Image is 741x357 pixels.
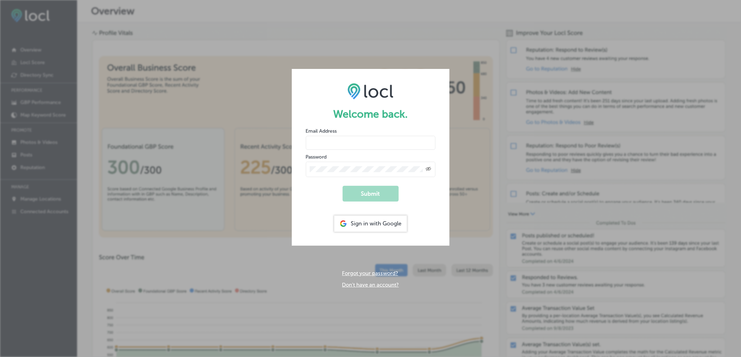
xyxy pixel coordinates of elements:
[306,154,327,160] label: Password
[342,270,398,276] a: Forgot your password?
[334,216,407,232] div: Sign in with Google
[342,282,399,288] a: Don't have an account?
[306,128,337,134] label: Email Address
[426,166,431,173] span: Toggle password visibility
[306,108,435,120] h1: Welcome back.
[343,186,399,202] button: Submit
[348,83,393,99] img: LOCL logo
